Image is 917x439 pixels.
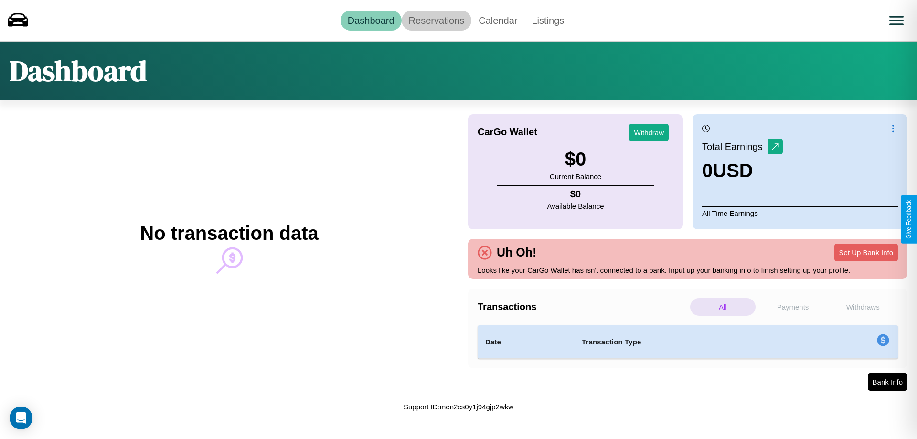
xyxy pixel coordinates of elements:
h4: CarGo Wallet [478,127,537,138]
h4: Transaction Type [582,336,799,348]
h4: Uh Oh! [492,246,541,259]
p: Total Earnings [702,138,768,155]
button: Withdraw [629,124,669,141]
p: Payments [760,298,826,316]
p: Withdraws [830,298,896,316]
button: Set Up Bank Info [834,244,898,261]
p: Support ID: men2cs0y1j94gjp2wkw [404,400,513,413]
button: Bank Info [868,373,907,391]
p: Current Balance [550,170,601,183]
p: All Time Earnings [702,206,898,220]
h4: $ 0 [547,189,604,200]
h2: No transaction data [140,223,318,244]
div: Give Feedback [906,200,912,239]
p: Available Balance [547,200,604,213]
table: simple table [478,325,898,359]
h3: 0 USD [702,160,783,182]
div: Open Intercom Messenger [10,407,32,429]
p: All [690,298,756,316]
h4: Transactions [478,301,688,312]
a: Dashboard [341,11,402,31]
button: Open menu [883,7,910,34]
a: Calendar [471,11,524,31]
h3: $ 0 [550,149,601,170]
h4: Date [485,336,566,348]
a: Reservations [402,11,472,31]
p: Looks like your CarGo Wallet has isn't connected to a bank. Input up your banking info to finish ... [478,264,898,277]
h1: Dashboard [10,51,147,90]
a: Listings [524,11,571,31]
